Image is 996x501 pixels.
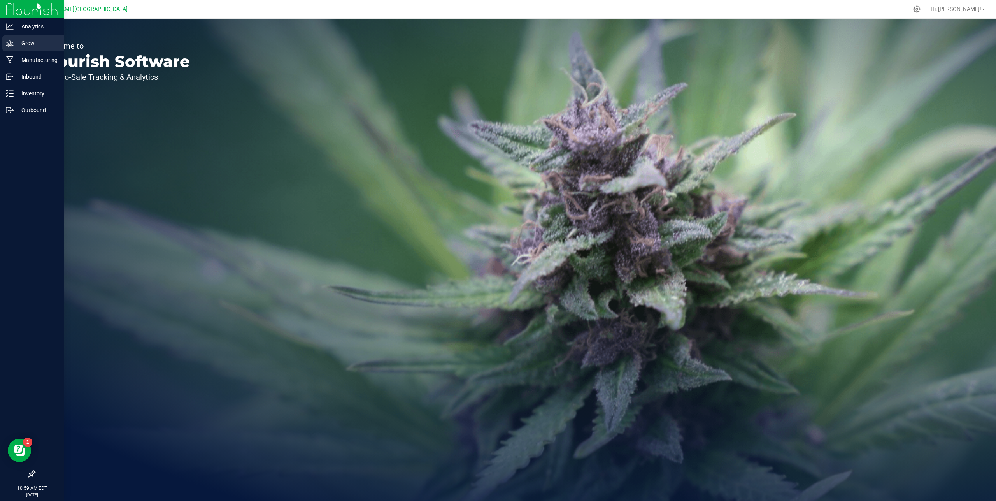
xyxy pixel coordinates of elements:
[14,39,60,48] p: Grow
[14,55,60,65] p: Manufacturing
[6,106,14,114] inline-svg: Outbound
[6,73,14,81] inline-svg: Inbound
[42,54,190,69] p: Flourish Software
[14,105,60,115] p: Outbound
[4,492,60,497] p: [DATE]
[14,72,60,81] p: Inbound
[6,23,14,30] inline-svg: Analytics
[6,90,14,97] inline-svg: Inventory
[23,438,32,447] iframe: Resource center unread badge
[14,22,60,31] p: Analytics
[42,42,190,50] p: Welcome to
[4,485,60,492] p: 10:59 AM EDT
[8,439,31,462] iframe: Resource center
[42,73,190,81] p: Seed-to-Sale Tracking & Analytics
[14,89,60,98] p: Inventory
[931,6,981,12] span: Hi, [PERSON_NAME]!
[6,56,14,64] inline-svg: Manufacturing
[912,5,922,13] div: Manage settings
[32,6,128,12] span: [PERSON_NAME][GEOGRAPHIC_DATA]
[6,39,14,47] inline-svg: Grow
